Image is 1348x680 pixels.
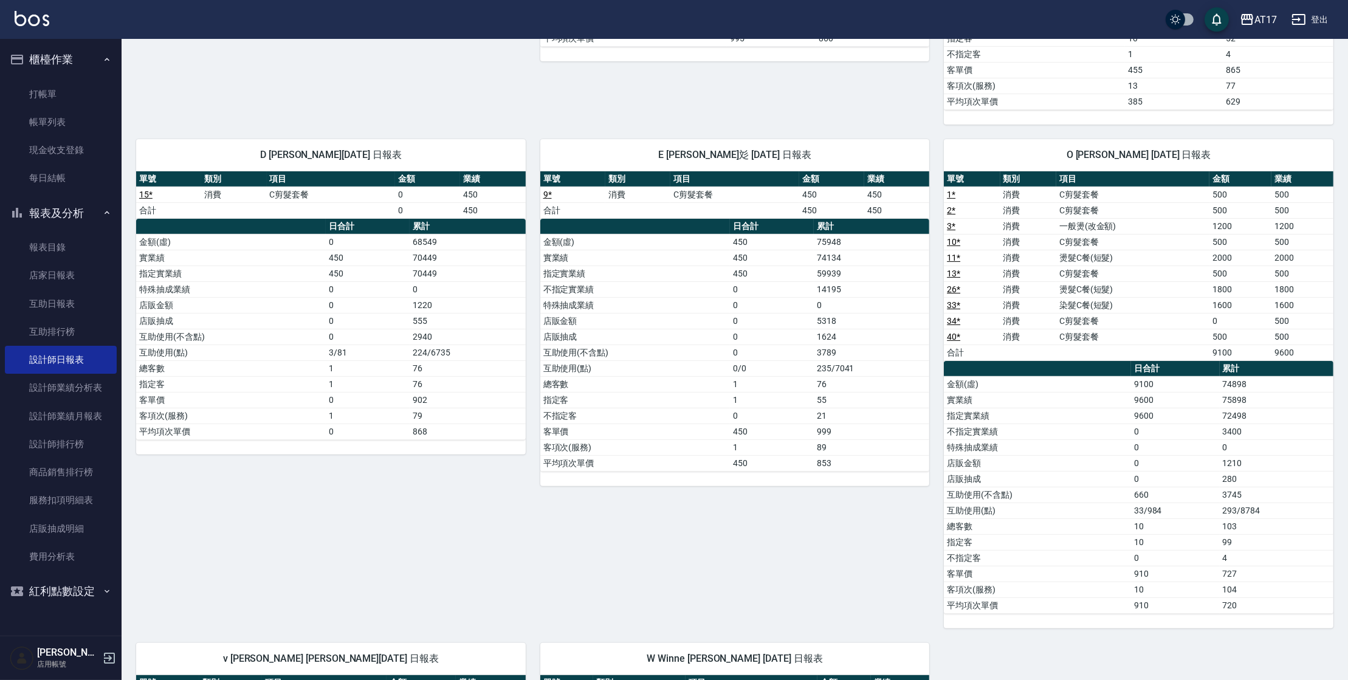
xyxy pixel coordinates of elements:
td: 0 [1131,424,1220,439]
th: 單號 [540,171,605,187]
td: 853 [814,455,929,471]
td: 9100 [1131,376,1220,392]
a: 互助排行榜 [5,318,117,346]
a: 報表目錄 [5,233,117,261]
td: C剪髮套餐 [1056,313,1209,329]
span: D [PERSON_NAME][DATE] 日報表 [151,149,511,161]
td: 0 [326,297,410,313]
td: 0 [326,313,410,329]
td: 店販抽成 [944,471,1131,487]
td: 500 [1271,266,1333,281]
td: 77 [1223,78,1333,94]
div: AT17 [1254,12,1277,27]
td: 0 [1131,550,1220,566]
td: 55 [814,392,929,408]
td: 消費 [605,187,670,202]
td: 消費 [1000,234,1056,250]
th: 累計 [410,219,525,235]
td: 0 [1220,439,1333,455]
td: 指定實業績 [136,266,326,281]
td: 指定實業績 [944,408,1131,424]
td: 450 [326,266,410,281]
td: 1 [730,392,814,408]
a: 帳單列表 [5,108,117,136]
button: save [1205,7,1229,32]
td: 互助使用(點) [944,503,1131,518]
td: 224/6735 [410,345,525,360]
td: 500 [1271,313,1333,329]
table: a dense table [136,219,526,440]
td: 客項次(服務) [944,78,1125,94]
td: 868 [410,424,525,439]
td: 0 [730,408,814,424]
td: 1200 [1209,218,1271,234]
td: 500 [1209,202,1271,218]
td: 0 [1131,439,1220,455]
td: 10 [1131,534,1220,550]
td: 500 [1209,187,1271,202]
td: 450 [730,424,814,439]
td: 1800 [1271,281,1333,297]
td: 555 [410,313,525,329]
td: 450 [730,234,814,250]
td: 235/7041 [814,360,929,376]
td: 店販金額 [944,455,1131,471]
td: 1 [326,376,410,392]
td: 不指定實業績 [944,424,1131,439]
td: 0 [730,313,814,329]
td: 280 [1220,471,1333,487]
td: 1 [326,360,410,376]
td: 指定實業績 [540,266,730,281]
td: 59939 [814,266,929,281]
td: 3745 [1220,487,1333,503]
td: 0 [1131,455,1220,471]
td: 消費 [1000,187,1056,202]
td: 合計 [944,345,1000,360]
td: 385 [1125,94,1223,109]
td: 0 [730,297,814,313]
td: 999 [814,424,929,439]
td: 消費 [1000,281,1056,297]
td: 消費 [1000,218,1056,234]
a: 打帳單 [5,80,117,108]
th: 業績 [864,171,929,187]
td: 消費 [1000,329,1056,345]
th: 項目 [267,171,396,187]
td: 0 [326,392,410,408]
td: 103 [1220,518,1333,534]
td: 消費 [1000,266,1056,281]
td: 金額(虛) [136,234,326,250]
td: 450 [730,455,814,471]
table: a dense table [136,171,526,219]
td: C剪髮套餐 [1056,234,1209,250]
td: 0 [326,329,410,345]
td: 合計 [540,202,605,218]
td: 75898 [1220,392,1333,408]
td: 0 [326,424,410,439]
td: 1 [730,376,814,392]
td: 10 [1131,582,1220,597]
td: 70449 [410,266,525,281]
td: 客單價 [540,424,730,439]
td: 店販金額 [136,297,326,313]
td: 客項次(服務) [944,582,1131,597]
th: 累計 [1220,361,1333,377]
a: 每日結帳 [5,164,117,192]
td: 79 [410,408,525,424]
th: 類別 [1000,171,1056,187]
td: 3789 [814,345,929,360]
th: 日合計 [730,219,814,235]
td: 72498 [1220,408,1333,424]
td: 74898 [1220,376,1333,392]
td: 特殊抽成業績 [540,297,730,313]
td: C剪髮套餐 [1056,329,1209,345]
button: 報表及分析 [5,197,117,229]
td: 727 [1220,566,1333,582]
a: 費用分析表 [5,543,117,571]
button: AT17 [1235,7,1282,32]
td: 互助使用(不含點) [540,345,730,360]
td: 實業績 [540,250,730,266]
td: 金額(虛) [944,376,1131,392]
td: 1200 [1271,218,1333,234]
table: a dense table [944,361,1333,614]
